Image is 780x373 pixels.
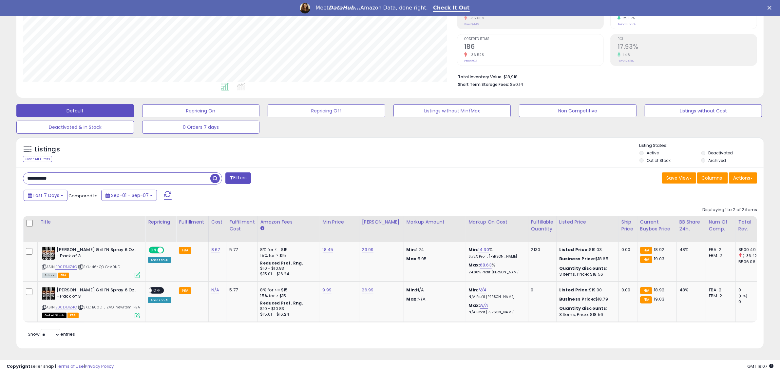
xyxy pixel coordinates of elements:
strong: Min: [407,287,416,293]
div: FBA: 2 [709,247,731,253]
div: Clear All Filters [23,156,52,162]
a: B00DTJ1Z4O [55,264,77,270]
div: BB Share 24h. [679,219,703,232]
button: Non Competitive [519,104,637,117]
div: 3 Items, Price: $18.56 [559,271,614,277]
img: 51ATsB8qeIL._SL40_.jpg [42,287,55,300]
div: Meet Amazon Data, done right. [315,5,428,11]
div: Markup on Cost [469,219,525,226]
div: : [559,305,614,311]
div: Fulfillment [179,219,205,226]
span: 2025-09-15 19:07 GMT [747,363,773,369]
small: FBA [640,296,652,304]
b: Min: [469,287,479,293]
a: 68.63 [480,262,492,268]
span: ROI [618,37,757,41]
button: Columns [697,172,728,184]
a: 9.99 [323,287,332,293]
small: -36.52% [467,52,485,57]
a: Privacy Policy [85,363,114,369]
a: N/A [478,287,486,293]
div: 0.00 [621,247,632,253]
small: FBA [640,247,652,254]
b: [PERSON_NAME] Grill'N Spray 6 Oz. - Pack of 3 [57,287,136,301]
button: Last 7 Days [24,190,67,201]
div: 0.00 [621,287,632,293]
small: (0%) [738,293,748,299]
a: 14.30 [478,246,489,253]
span: Compared to: [68,193,99,199]
div: $15.01 - $16.24 [260,271,315,277]
a: N/A [480,302,488,309]
a: 26.99 [362,287,374,293]
div: $19.00 [559,287,614,293]
div: 0 [738,287,765,293]
small: FBA [179,287,191,294]
div: Fulfillment Cost [230,219,255,232]
div: 5.77 [230,287,253,293]
p: N/A Profit [PERSON_NAME] [469,310,523,315]
div: $10 - $10.83 [260,306,315,312]
div: FBA: 2 [709,287,731,293]
small: Prev: 33.93% [618,22,636,26]
div: : [559,265,614,271]
span: Last 7 Days [33,192,59,199]
div: 0 [738,299,765,305]
div: ASIN: [42,247,140,277]
strong: Copyright [7,363,30,369]
p: N/A Profit [PERSON_NAME] [469,295,523,299]
div: Total Rev. [738,219,762,232]
p: Listing States: [639,143,764,149]
small: FBA [179,247,191,254]
button: Repricing On [142,104,260,117]
b: Short Term Storage Fees: [458,82,509,87]
span: Sep-01 - Sep-07 [111,192,149,199]
small: Prev: 17.68% [618,59,634,63]
a: 23.99 [362,246,374,253]
div: [PERSON_NAME] [362,219,401,226]
button: Listings without Min/Max [393,104,511,117]
strong: Min: [407,246,416,253]
b: Listed Price: [559,246,589,253]
div: $18.79 [559,296,614,302]
p: 1.24 [407,247,461,253]
div: seller snap | | [7,363,114,370]
div: Min Price [323,219,356,226]
div: Num of Comp. [709,219,733,232]
div: Displaying 1 to 2 of 2 items [702,207,757,213]
small: 1.41% [620,52,631,57]
div: 5.77 [230,247,253,253]
b: [PERSON_NAME] Grill'N Spray 6 Oz. - Pack of 3 [57,247,136,261]
button: Repricing Off [268,104,385,117]
button: Deactivated & In Stock [16,121,134,134]
span: 18.92 [654,246,664,253]
b: Quantity discounts [559,305,606,311]
button: Filters [225,172,251,184]
a: Check It Out [433,5,470,12]
button: Save View [662,172,696,184]
b: Max: [469,302,480,308]
small: Prev: 293 [464,59,477,63]
div: 48% [679,247,701,253]
li: $18,918 [458,72,752,80]
b: Reduced Prof. Rng. [260,260,303,266]
div: 3500.49 [738,247,765,253]
label: Out of Stock [647,158,671,163]
small: (-36.42%) [743,253,761,258]
div: Current Buybox Price [640,219,674,232]
div: Listed Price [559,219,616,226]
span: | SKU: 46-QBLG-V0ND [78,264,120,269]
span: All listings currently available for purchase on Amazon [42,273,57,278]
strong: Max: [407,256,418,262]
span: $50.14 [510,81,523,88]
div: 0 [531,287,551,293]
small: Prev: $449 [464,22,479,26]
b: Business Price: [559,296,595,302]
span: FBA [58,273,69,278]
small: -35.60% [467,16,485,21]
span: OFF [163,247,174,253]
div: Fulfillable Quantity [531,219,554,232]
button: Sep-01 - Sep-07 [101,190,157,201]
b: Total Inventory Value: [458,74,503,80]
button: Actions [729,172,757,184]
